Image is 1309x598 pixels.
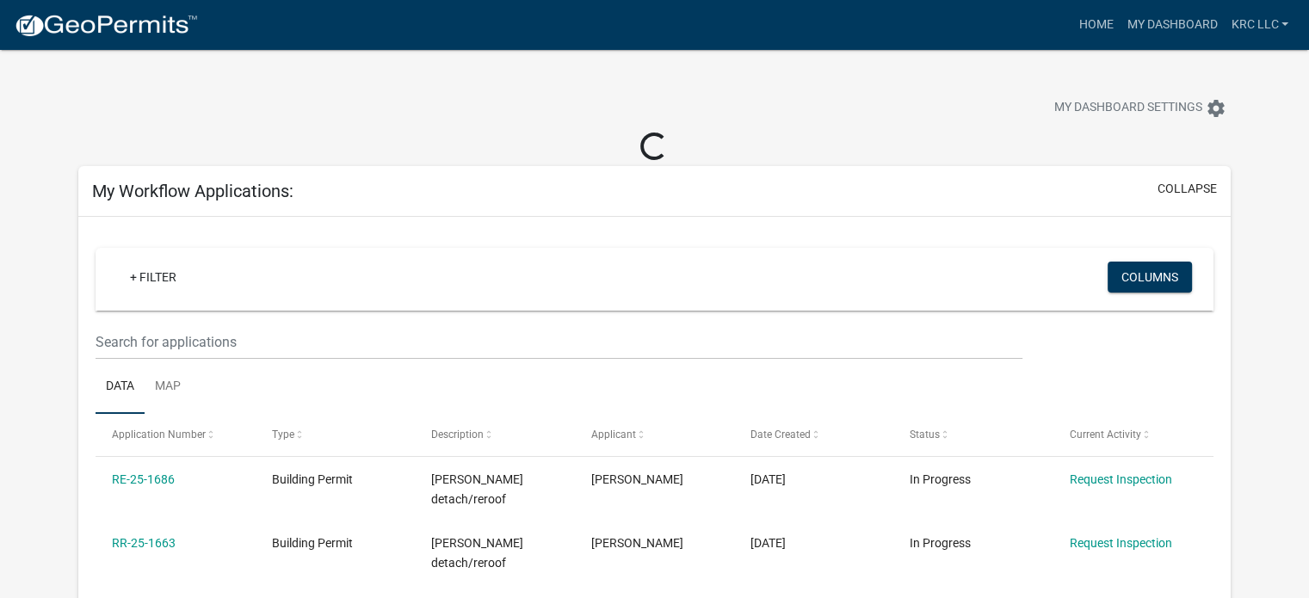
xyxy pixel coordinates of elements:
button: My Dashboard Settingssettings [1040,91,1240,125]
datatable-header-cell: Date Created [734,414,893,455]
span: In Progress [910,472,971,486]
span: Current Activity [1070,428,1141,441]
a: Map [145,360,191,415]
span: Stanton detach/reroof [431,536,523,570]
a: RR-25-1663 [112,536,176,550]
span: Applicant [591,428,636,441]
datatable-header-cell: Application Number [96,414,255,455]
span: Type [272,428,294,441]
span: Application Number [112,428,206,441]
span: In Progress [910,536,971,550]
span: Building Permit [272,472,353,486]
a: Data [96,360,145,415]
a: RE-25-1686 [112,472,175,486]
datatable-header-cell: Description [415,414,574,455]
span: Building Permit [272,536,353,550]
span: Description [431,428,484,441]
datatable-header-cell: Status [893,414,1053,455]
span: Date Created [750,428,811,441]
button: collapse [1158,180,1217,198]
span: 09/04/2025 [750,472,786,486]
a: My Dashboard [1120,9,1224,41]
span: John Kornacki [591,536,683,550]
button: Columns [1108,262,1192,293]
datatable-header-cell: Current Activity [1053,414,1213,455]
i: settings [1206,98,1226,119]
a: + Filter [116,262,190,293]
span: 09/03/2025 [750,536,786,550]
span: Fisher detach/reroof [431,472,523,506]
h5: My Workflow Applications: [92,181,293,201]
a: Request Inspection [1070,536,1172,550]
input: Search for applications [96,324,1022,360]
a: Request Inspection [1070,472,1172,486]
a: KRC LLC [1224,9,1295,41]
span: John Kornacki [591,472,683,486]
datatable-header-cell: Applicant [574,414,733,455]
span: Status [910,428,940,441]
span: My Dashboard Settings [1054,98,1202,119]
a: Home [1071,9,1120,41]
datatable-header-cell: Type [255,414,414,455]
